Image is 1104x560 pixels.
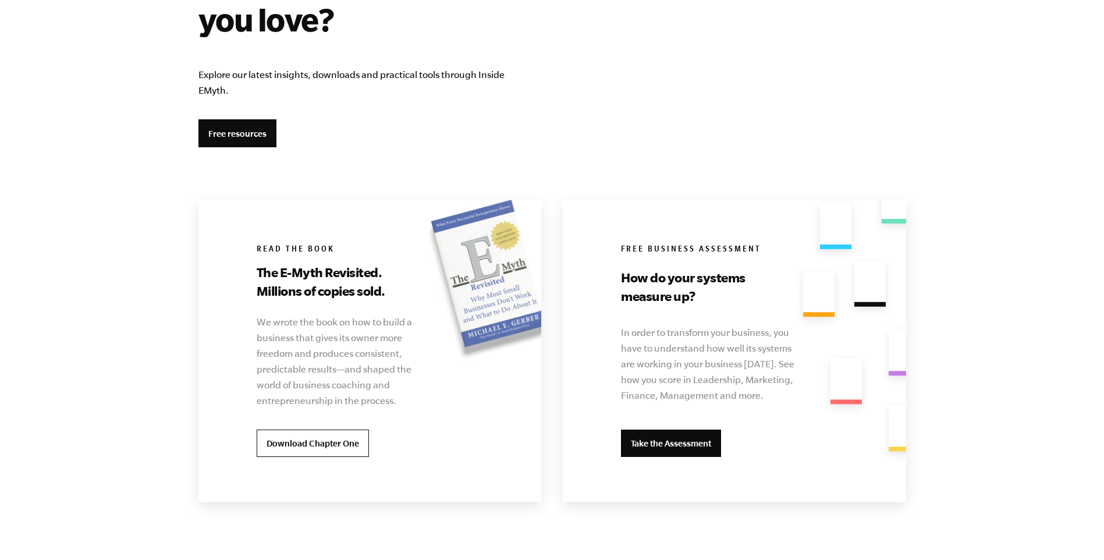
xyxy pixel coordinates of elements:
a: Download Chapter One [257,430,369,458]
h6: Free Business Assessment [621,244,840,256]
h3: How do your systems measure up? [621,268,782,306]
p: In order to transform your business, you have to understand how well its systems are working in y... [621,325,799,403]
p: Explore our latest insights, downloads and practical tools through Inside EMyth. [198,67,534,98]
p: We wrote the book on how to build a business that gives its owner more freedom and produces consi... [257,314,414,409]
iframe: Chat Widget [1046,504,1104,560]
h3: The E-Myth Revisited. Millions of copies sold. [257,263,418,300]
a: Free resources [198,119,276,147]
a: Take the Assessment [621,430,721,458]
h6: Read the book [257,244,475,256]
